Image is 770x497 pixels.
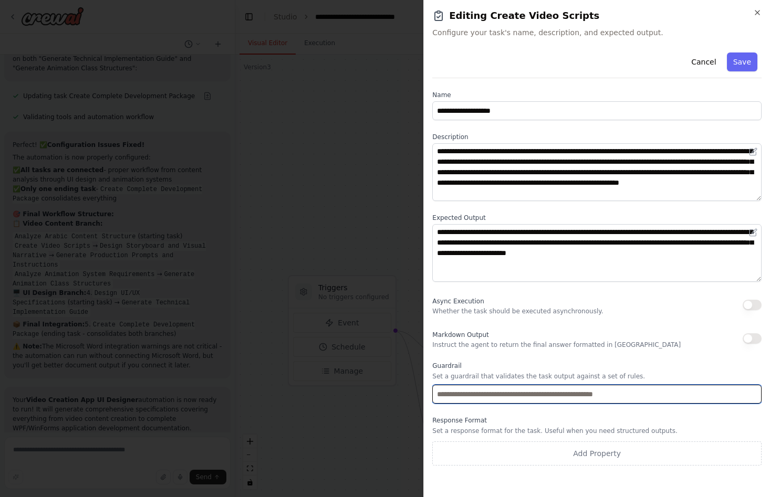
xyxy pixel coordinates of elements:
[432,8,762,23] h2: Editing Create Video Scripts
[432,331,488,339] span: Markdown Output
[432,91,762,99] label: Name
[432,341,681,349] p: Instruct the agent to return the final answer formatted in [GEOGRAPHIC_DATA]
[727,52,757,71] button: Save
[747,145,759,158] button: Open in editor
[432,27,762,38] span: Configure your task's name, description, and expected output.
[432,372,762,380] p: Set a guardrail that validates the task output against a set of rules.
[432,133,762,141] label: Description
[432,307,603,315] p: Whether the task should be executed asynchronously.
[432,416,762,425] label: Response Format
[685,52,722,71] button: Cancel
[432,441,762,466] button: Add Property
[432,427,762,435] p: Set a response format for the task. Useful when you need structured outputs.
[432,298,484,305] span: Async Execution
[432,362,762,370] label: Guardrail
[747,226,759,239] button: Open in editor
[432,214,762,222] label: Expected Output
